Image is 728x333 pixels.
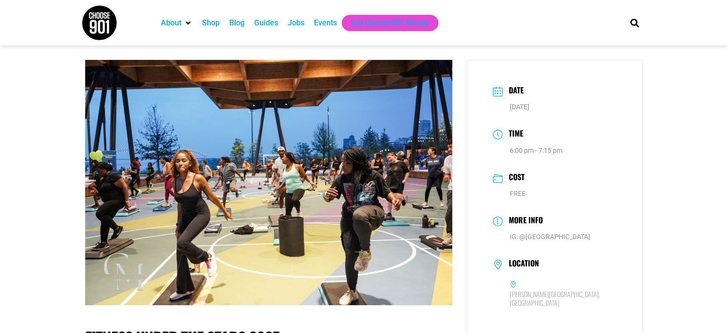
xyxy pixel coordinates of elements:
[288,17,304,29] a: Jobs
[202,17,220,29] a: Shop
[504,214,543,228] h3: More Info
[510,290,617,307] h6: [PERSON_NAME][GEOGRAPHIC_DATA], [GEOGRAPHIC_DATA]
[510,103,529,111] span: [DATE]
[504,259,539,270] h3: Location
[510,233,590,241] a: IG: @[GEOGRAPHIC_DATA]
[156,15,197,31] div: About
[504,171,525,185] h3: Cost
[156,15,614,31] nav: Main nav
[314,17,337,29] a: Events
[161,17,181,29] a: About
[493,188,617,200] dd: FREE
[351,17,429,29] a: Get Choose901 Emails
[627,15,642,31] div: Search
[254,17,278,29] a: Guides
[504,84,524,98] h3: Date
[229,17,245,29] a: Blog
[504,127,523,141] h3: Time
[510,147,562,154] abbr: 6:00 pm - 7:15 pm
